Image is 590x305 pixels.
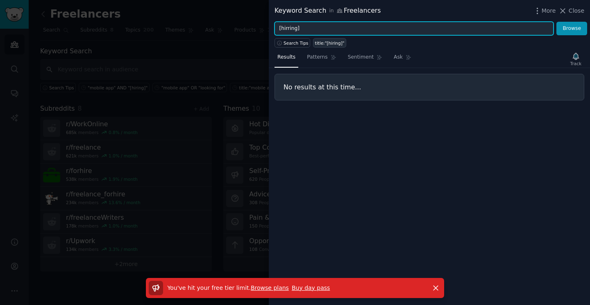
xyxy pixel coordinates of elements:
[168,285,251,291] span: You've hit your free tier limit .
[394,54,403,61] span: Ask
[315,40,345,46] div: title:"[hiring]"
[313,38,346,48] a: title:"[hiring]"
[292,285,330,291] a: Buy day pass
[391,51,414,68] a: Ask
[277,54,295,61] span: Results
[569,7,584,15] span: Close
[275,51,298,68] a: Results
[275,22,554,36] input: Try a keyword related to your business
[284,40,309,46] span: Search Tips
[556,22,587,36] button: Browse
[275,38,310,48] button: Search Tips
[304,51,339,68] a: Patterns
[348,54,374,61] span: Sentiment
[275,6,381,16] div: Keyword Search Freelancers
[533,7,556,15] button: More
[307,54,327,61] span: Patterns
[542,7,556,15] span: More
[251,285,289,291] a: Browse plans
[345,51,385,68] a: Sentiment
[329,7,334,15] span: in
[284,83,575,91] h3: No results at this time...
[558,7,584,15] button: Close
